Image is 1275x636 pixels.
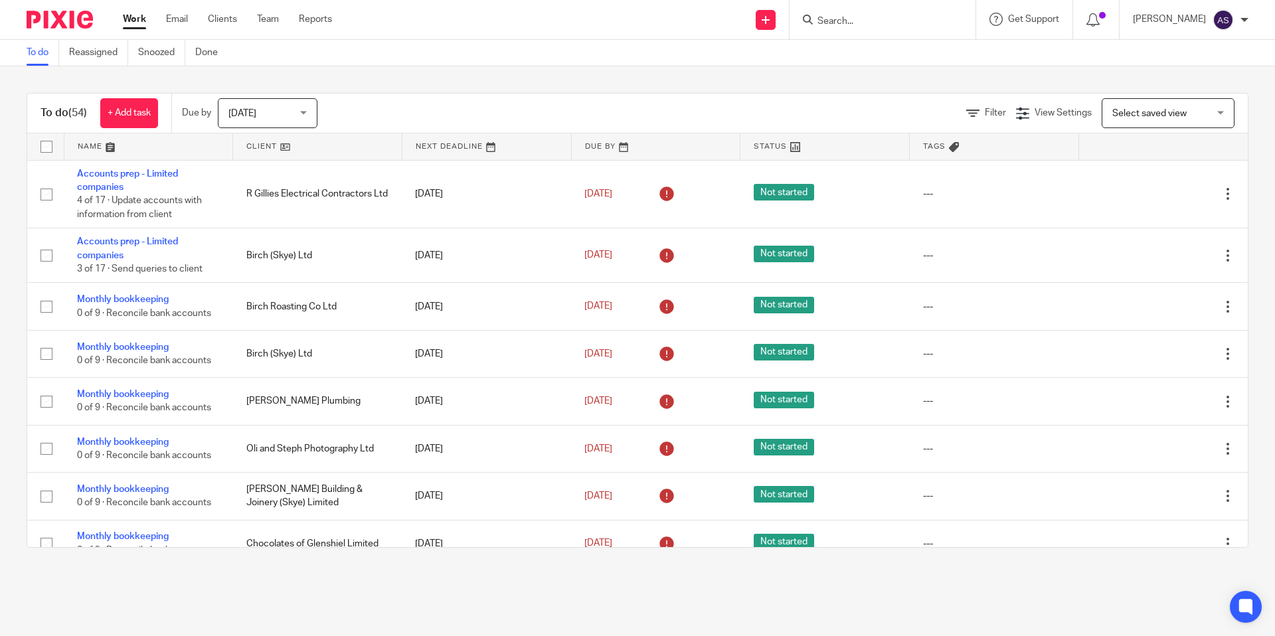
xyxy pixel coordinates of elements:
[77,309,211,318] span: 0 of 9 · Reconcile bank accounts
[208,13,237,26] a: Clients
[584,251,612,260] span: [DATE]
[923,300,1066,313] div: ---
[77,546,211,555] span: 0 of 9 · Reconcile bank accounts
[77,295,169,304] a: Monthly bookkeeping
[402,160,571,228] td: [DATE]
[233,378,402,425] td: [PERSON_NAME] Plumbing
[816,16,936,28] input: Search
[402,283,571,330] td: [DATE]
[923,143,946,150] span: Tags
[1213,9,1234,31] img: svg%3E
[754,392,814,408] span: Not started
[233,473,402,520] td: [PERSON_NAME] Building & Joinery (Skye) Limited
[754,534,814,550] span: Not started
[754,297,814,313] span: Not started
[1112,109,1187,118] span: Select saved view
[754,246,814,262] span: Not started
[985,108,1006,118] span: Filter
[77,451,211,460] span: 0 of 9 · Reconcile bank accounts
[233,228,402,283] td: Birch (Skye) Ltd
[68,108,87,118] span: (54)
[69,40,128,66] a: Reassigned
[402,228,571,283] td: [DATE]
[1008,15,1059,24] span: Get Support
[77,485,169,494] a: Monthly bookkeeping
[77,169,178,192] a: Accounts prep - Limited companies
[923,489,1066,503] div: ---
[1133,13,1206,26] p: [PERSON_NAME]
[402,378,571,425] td: [DATE]
[923,249,1066,262] div: ---
[402,473,571,520] td: [DATE]
[584,491,612,501] span: [DATE]
[923,537,1066,550] div: ---
[923,394,1066,408] div: ---
[584,539,612,548] span: [DATE]
[754,344,814,360] span: Not started
[584,349,612,358] span: [DATE]
[77,390,169,399] a: Monthly bookkeeping
[77,237,178,260] a: Accounts prep - Limited companies
[77,437,169,447] a: Monthly bookkeeping
[27,40,59,66] a: To do
[233,425,402,472] td: Oli and Steph Photography Ltd
[100,98,158,128] a: + Add task
[923,442,1066,455] div: ---
[27,11,93,29] img: Pixie
[77,356,211,365] span: 0 of 9 · Reconcile bank accounts
[584,302,612,311] span: [DATE]
[1035,108,1092,118] span: View Settings
[233,330,402,377] td: Birch (Skye) Ltd
[402,520,571,567] td: [DATE]
[754,439,814,455] span: Not started
[754,184,814,200] span: Not started
[77,343,169,352] a: Monthly bookkeeping
[166,13,188,26] a: Email
[233,283,402,330] td: Birch Roasting Co Ltd
[123,13,146,26] a: Work
[299,13,332,26] a: Reports
[257,13,279,26] a: Team
[584,189,612,199] span: [DATE]
[77,499,211,508] span: 0 of 9 · Reconcile bank accounts
[923,187,1066,200] div: ---
[233,520,402,567] td: Chocolates of Glenshiel Limited
[77,404,211,413] span: 0 of 9 · Reconcile bank accounts
[195,40,228,66] a: Done
[402,425,571,472] td: [DATE]
[402,330,571,377] td: [DATE]
[233,160,402,228] td: R Gillies Electrical Contractors Ltd
[41,106,87,120] h1: To do
[77,532,169,541] a: Monthly bookkeeping
[77,196,202,219] span: 4 of 17 · Update accounts with information from client
[228,109,256,118] span: [DATE]
[77,264,203,274] span: 3 of 17 · Send queries to client
[182,106,211,119] p: Due by
[584,444,612,453] span: [DATE]
[584,396,612,406] span: [DATE]
[138,40,185,66] a: Snoozed
[923,347,1066,360] div: ---
[754,486,814,503] span: Not started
